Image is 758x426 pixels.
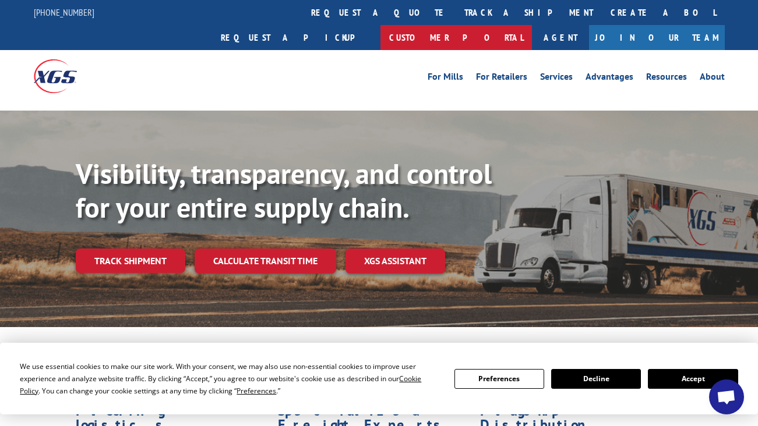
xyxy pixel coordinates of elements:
[709,379,744,414] a: Open chat
[648,369,738,389] button: Accept
[195,248,336,274] a: Calculate transit time
[380,25,532,50] a: Customer Portal
[428,72,463,85] a: For Mills
[212,25,380,50] a: Request a pickup
[454,369,544,389] button: Preferences
[700,72,725,85] a: About
[646,72,687,85] a: Resources
[551,369,641,389] button: Decline
[20,360,440,397] div: We use essential cookies to make our site work. With your consent, we may also use non-essential ...
[476,72,527,85] a: For Retailers
[76,248,185,273] a: Track shipment
[237,386,276,396] span: Preferences
[589,25,725,50] a: Join Our Team
[76,155,492,225] b: Visibility, transparency, and control for your entire supply chain.
[345,248,445,274] a: XGS ASSISTANT
[532,25,589,50] a: Agent
[540,72,573,85] a: Services
[34,6,94,18] a: [PHONE_NUMBER]
[586,72,633,85] a: Advantages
